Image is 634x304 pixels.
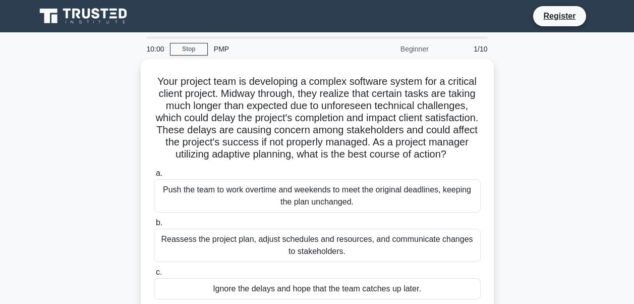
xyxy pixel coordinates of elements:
[435,39,494,59] div: 1/10
[154,179,481,213] div: Push the team to work overtime and weekends to meet the original deadlines, keeping the plan unch...
[154,278,481,299] div: Ignore the delays and hope that the team catches up later.
[156,218,162,227] span: b.
[141,39,170,59] div: 10:00
[170,43,208,56] a: Stop
[208,39,347,59] div: PMP
[156,268,162,276] span: c.
[537,10,582,22] a: Register
[154,229,481,262] div: Reassess the project plan, adjust schedules and resources, and communicate changes to stakeholders.
[153,75,482,161] h5: Your project team is developing a complex software system for a critical client project. Midway t...
[156,169,162,177] span: a.
[347,39,435,59] div: Beginner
